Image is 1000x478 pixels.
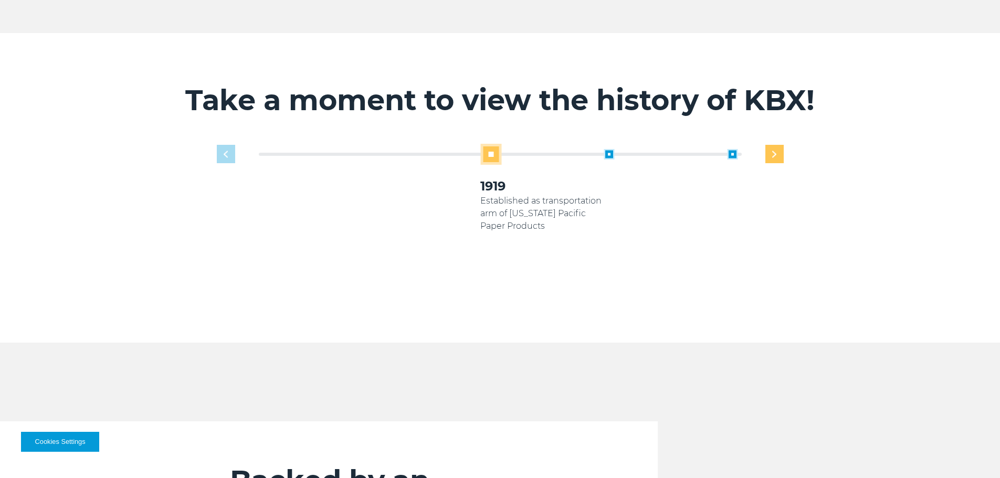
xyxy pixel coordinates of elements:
img: next slide [772,151,776,157]
h2: Take a moment to view the history of KBX! [177,83,823,118]
div: Next slide [765,145,784,163]
h3: 1919 [480,178,604,195]
button: Cookies Settings [21,432,99,452]
p: Established as transportation arm of [US_STATE] Pacific Paper Products [480,195,604,232]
